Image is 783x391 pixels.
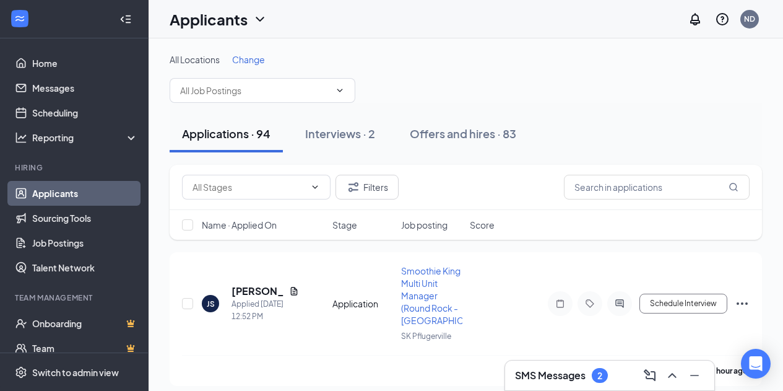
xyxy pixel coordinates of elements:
[32,51,138,76] a: Home
[15,366,27,379] svg: Settings
[335,86,345,95] svg: ChevronDown
[119,13,132,25] svg: Collapse
[231,284,284,298] h5: [PERSON_NAME]
[470,219,495,231] span: Score
[193,180,305,194] input: All Stages
[32,366,119,379] div: Switch to admin view
[32,76,138,100] a: Messages
[15,131,27,144] svg: Analysis
[32,181,138,206] a: Applicants
[32,255,138,280] a: Talent Network
[32,336,138,361] a: TeamCrown
[729,182,738,192] svg: MagnifyingGlass
[32,206,138,231] a: Sourcing Tools
[232,54,265,65] span: Change
[32,100,138,125] a: Scheduling
[715,12,730,27] svg: QuestionInfo
[170,54,220,65] span: All Locations
[14,12,26,25] svg: WorkstreamLogo
[553,299,568,309] svg: Note
[639,294,727,314] button: Schedule Interview
[231,298,299,323] div: Applied [DATE] 12:52 PM
[335,175,399,200] button: Filter Filters
[202,219,277,231] span: Name · Applied On
[180,84,330,97] input: All Job Postings
[612,299,627,309] svg: ActiveChat
[32,311,138,336] a: OnboardingCrown
[32,131,139,144] div: Reporting
[32,231,138,255] a: Job Postings
[332,297,394,310] div: Application
[305,126,375,141] div: Interviews · 2
[207,299,215,309] div: JS
[597,371,602,381] div: 2
[564,175,750,200] input: Search in applications
[332,219,357,231] span: Stage
[182,126,270,141] div: Applications · 94
[15,292,136,303] div: Team Management
[640,366,660,385] button: ComposeMessage
[687,368,702,383] svg: Minimize
[735,296,750,311] svg: Ellipses
[665,368,680,383] svg: ChevronUp
[346,180,361,195] svg: Filter
[253,12,267,27] svg: ChevronDown
[642,368,657,383] svg: ComposeMessage
[15,162,136,173] div: Hiring
[685,366,704,385] button: Minimize
[706,366,748,376] b: an hour ago
[688,12,703,27] svg: Notifications
[401,265,494,326] span: Smoothie King Multi Unit Manager (Round Rock - [GEOGRAPHIC_DATA])
[401,219,448,231] span: Job posting
[401,332,451,341] span: SK Pflugerville
[170,9,248,30] h1: Applicants
[662,366,682,385] button: ChevronUp
[289,286,299,296] svg: Document
[741,349,771,379] div: Open Intercom Messenger
[582,299,597,309] svg: Tag
[744,14,755,24] div: ND
[310,182,320,192] svg: ChevronDown
[410,126,516,141] div: Offers and hires · 83
[515,369,586,382] h3: SMS Messages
